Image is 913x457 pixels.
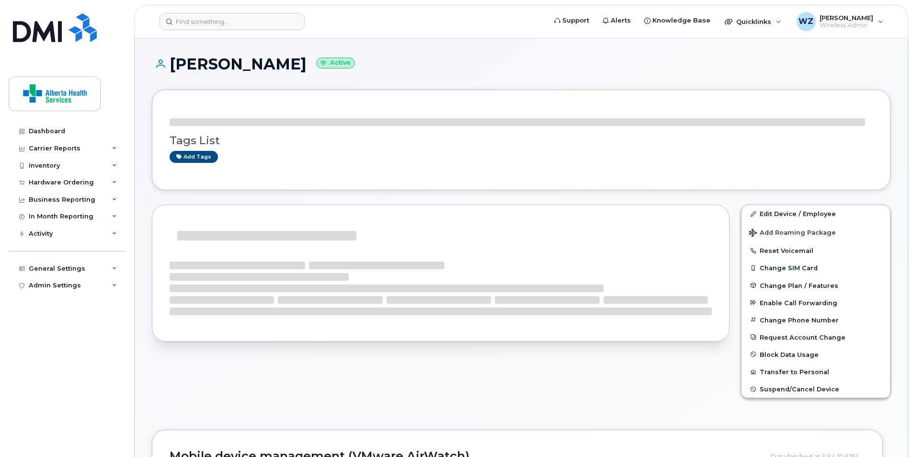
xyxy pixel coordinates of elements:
span: Change Plan / Features [760,282,838,289]
span: Suspend/Cancel Device [760,386,839,393]
button: Enable Call Forwarding [742,294,890,311]
button: Request Account Change [742,329,890,346]
span: Add Roaming Package [749,229,836,238]
button: Change SIM Card [742,259,890,276]
button: Reset Voicemail [742,242,890,259]
small: Active [316,57,355,69]
button: Change Plan / Features [742,277,890,294]
h3: Tags List [170,135,873,147]
button: Change Phone Number [742,311,890,329]
span: Enable Call Forwarding [760,299,837,306]
button: Block Data Usage [742,346,890,363]
h1: [PERSON_NAME] [152,56,890,72]
button: Add Roaming Package [742,222,890,242]
a: Edit Device / Employee [742,205,890,222]
button: Transfer to Personal [742,363,890,380]
button: Suspend/Cancel Device [742,380,890,398]
a: Add tags [170,151,218,163]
